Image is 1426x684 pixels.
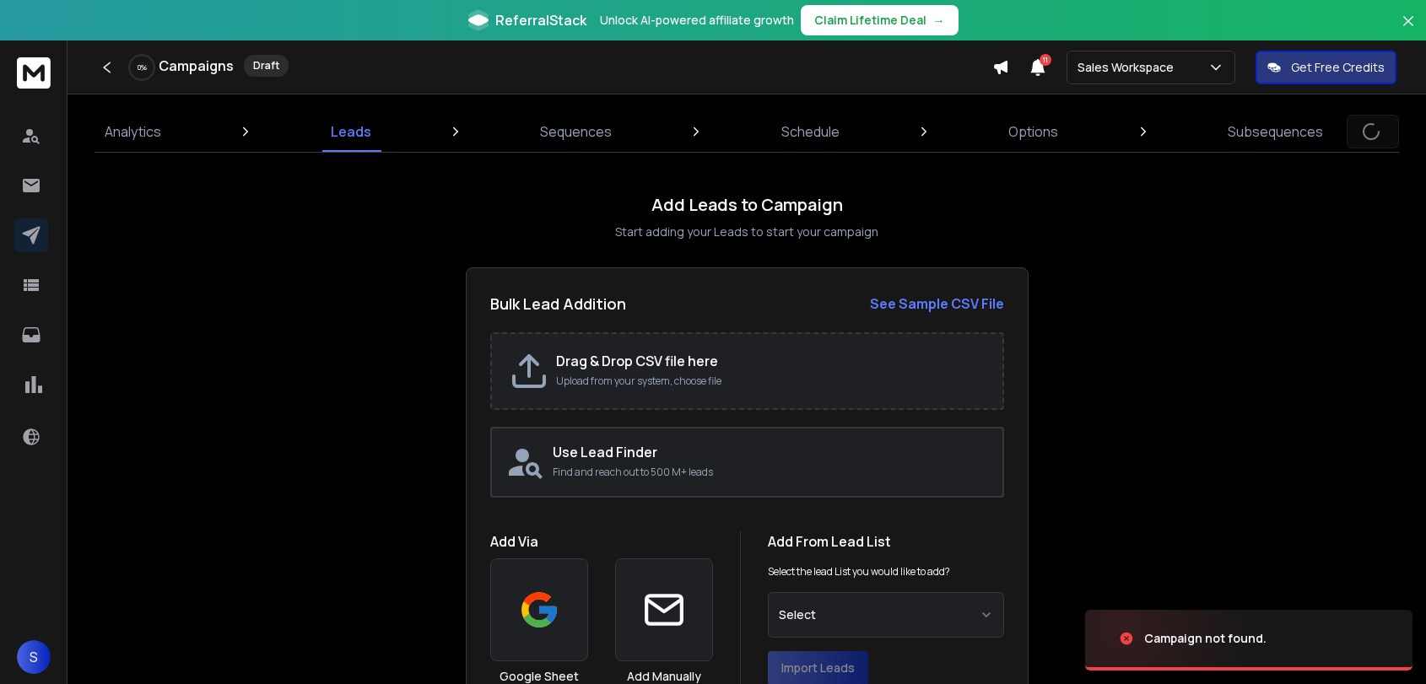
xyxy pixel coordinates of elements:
button: S [17,640,51,674]
span: ReferralStack [495,10,586,30]
div: Campaign not found. [1144,630,1267,647]
p: Analytics [105,121,161,142]
p: Schedule [781,121,840,142]
a: Sequences [530,111,622,152]
span: → [933,12,945,29]
h2: Drag & Drop CSV file here [556,351,986,371]
p: Options [1008,121,1058,142]
img: image [1085,593,1254,684]
h1: Add Leads to Campaign [651,193,843,217]
p: Get Free Credits [1291,59,1385,76]
p: Find and reach out to 500 M+ leads [553,466,989,479]
a: Options [998,111,1068,152]
p: Unlock AI-powered affiliate growth [600,12,794,29]
p: Select the lead List you would like to add? [768,565,950,579]
div: Draft [244,55,289,77]
strong: See Sample CSV File [870,294,1004,313]
h1: Campaigns [159,56,234,76]
a: Leads [321,111,381,152]
h1: Add From Lead List [768,531,1004,552]
h2: Bulk Lead Addition [490,292,626,315]
span: Select [779,606,816,623]
a: Subsequences [1218,111,1333,152]
button: Get Free Credits [1256,51,1396,84]
p: Subsequences [1228,121,1323,142]
p: Sales Workspace [1078,59,1180,76]
p: Upload from your system, choose file [556,374,986,388]
a: Schedule [771,111,850,152]
button: Claim Lifetime Deal→ [801,5,959,35]
h2: Use Lead Finder [553,442,989,462]
p: Sequences [540,121,612,142]
h1: Add Via [490,531,713,552]
a: See Sample CSV File [870,294,1004,314]
p: Leads [331,121,371,142]
p: 0 % [138,62,147,73]
button: Close banner [1397,10,1419,51]
p: Start adding your Leads to start your campaign [615,224,878,240]
a: Analytics [95,111,171,152]
span: 11 [1040,54,1051,66]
